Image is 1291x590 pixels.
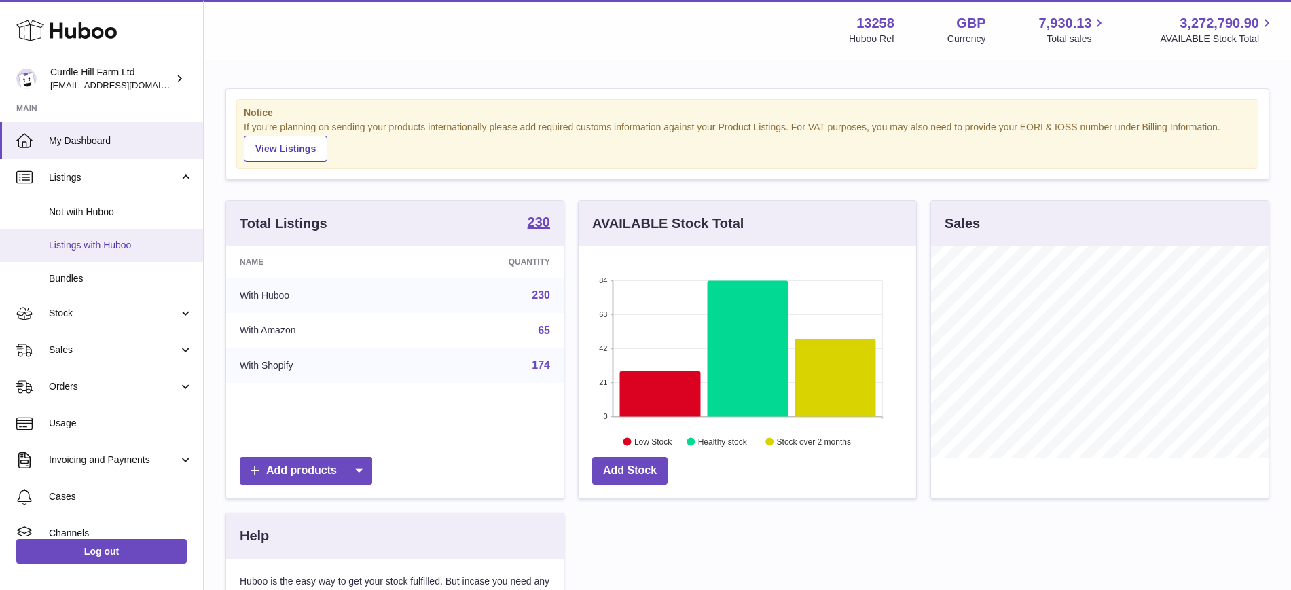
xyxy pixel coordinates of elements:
a: 3,272,790.90 AVAILABLE Stock Total [1160,14,1275,45]
text: 84 [599,276,607,284]
text: 63 [599,310,607,318]
span: Channels [49,527,193,540]
a: Add Stock [592,457,668,485]
strong: GBP [956,14,985,33]
span: Cases [49,490,193,503]
div: Huboo Ref [849,33,894,45]
h3: Help [240,527,269,545]
strong: 13258 [856,14,894,33]
a: Log out [16,539,187,564]
h3: Sales [945,215,980,233]
span: Listings with Huboo [49,239,193,252]
h3: Total Listings [240,215,327,233]
th: Name [226,246,411,278]
td: With Huboo [226,278,411,313]
a: View Listings [244,136,327,162]
a: 230 [528,215,550,232]
div: Curdle Hill Farm Ltd [50,66,172,92]
a: 230 [532,289,550,301]
text: Stock over 2 months [777,437,851,446]
text: 42 [599,344,607,352]
text: 21 [599,378,607,386]
th: Quantity [411,246,564,278]
a: Add products [240,457,372,485]
span: Bundles [49,272,193,285]
strong: Notice [244,107,1251,119]
span: Stock [49,307,179,320]
span: 7,930.13 [1039,14,1092,33]
td: With Amazon [226,313,411,348]
div: If you're planning on sending your products internationally please add required customs informati... [244,121,1251,162]
text: Healthy stock [698,437,748,446]
span: Total sales [1047,33,1107,45]
span: Usage [49,417,193,430]
span: Invoicing and Payments [49,454,179,466]
span: [EMAIL_ADDRESS][DOMAIN_NAME] [50,79,200,90]
a: 65 [538,325,550,336]
span: Orders [49,380,179,393]
span: AVAILABLE Stock Total [1160,33,1275,45]
a: 7,930.13 Total sales [1039,14,1108,45]
span: Listings [49,171,179,184]
span: Not with Huboo [49,206,193,219]
td: With Shopify [226,348,411,383]
a: 174 [532,359,550,371]
text: Low Stock [634,437,672,446]
img: internalAdmin-13258@internal.huboo.com [16,69,37,89]
span: Sales [49,344,179,356]
span: 3,272,790.90 [1180,14,1259,33]
h3: AVAILABLE Stock Total [592,215,744,233]
span: My Dashboard [49,134,193,147]
div: Currency [947,33,986,45]
strong: 230 [528,215,550,229]
text: 0 [603,412,607,420]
